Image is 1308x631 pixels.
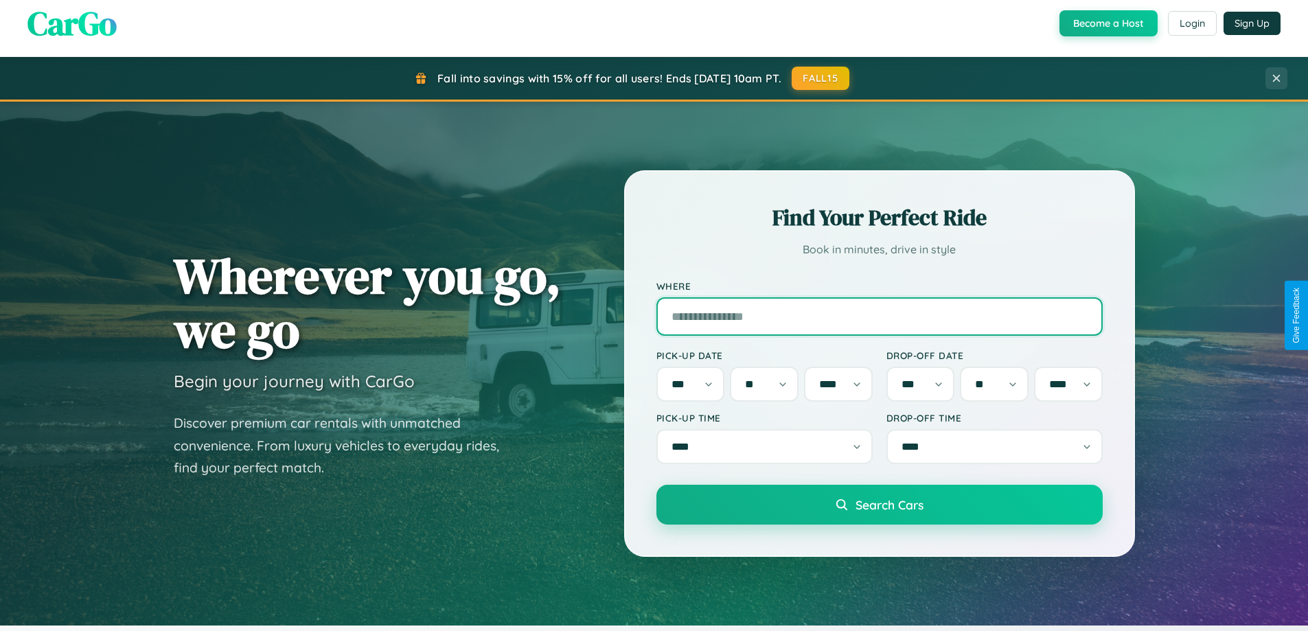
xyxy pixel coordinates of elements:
label: Drop-off Date [886,349,1103,361]
label: Pick-up Time [656,412,873,424]
p: Discover premium car rentals with unmatched convenience. From luxury vehicles to everyday rides, ... [174,412,517,479]
div: Give Feedback [1292,288,1301,343]
h1: Wherever you go, we go [174,249,561,357]
span: Fall into savings with 15% off for all users! Ends [DATE] 10am PT. [437,71,781,85]
p: Book in minutes, drive in style [656,240,1103,260]
h2: Find Your Perfect Ride [656,203,1103,233]
label: Pick-up Date [656,349,873,361]
label: Drop-off Time [886,412,1103,424]
h3: Begin your journey with CarGo [174,371,415,391]
label: Where [656,280,1103,292]
button: FALL15 [792,67,849,90]
button: Search Cars [656,485,1103,525]
span: CarGo [27,1,117,46]
button: Sign Up [1224,12,1281,35]
button: Login [1168,11,1217,36]
span: Search Cars [856,497,923,512]
button: Become a Host [1059,10,1158,36]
